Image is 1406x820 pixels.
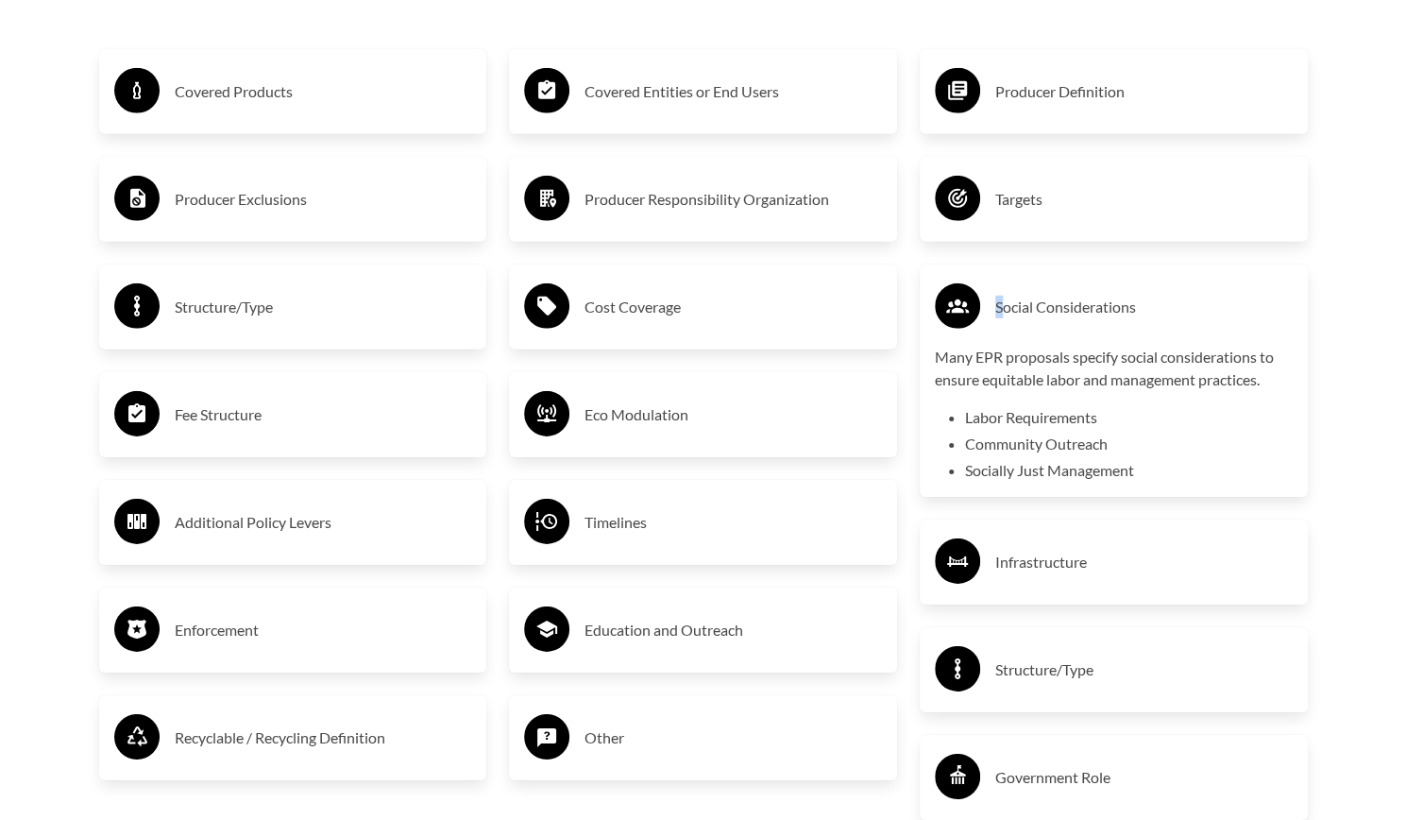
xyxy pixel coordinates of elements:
[175,184,472,214] h3: Producer Exclusions
[175,723,472,753] h3: Recyclable / Recycling Definition
[995,547,1293,577] h3: Infrastructure
[175,507,472,538] h3: Additional Policy Levers
[995,655,1293,685] h3: Structure/Type
[995,184,1293,214] h3: Targets
[175,292,472,322] h3: Structure/Type
[995,292,1293,322] h3: Social Considerations
[995,77,1293,107] h3: Producer Definition
[965,433,1293,455] li: Community Outreach
[995,762,1293,793] h3: Government Role
[584,723,882,753] h3: Other
[175,615,472,645] h3: Enforcement
[965,406,1293,429] li: Labor Requirements
[584,184,882,214] h3: Producer Responsibility Organization
[175,77,472,107] h3: Covered Products
[584,400,882,430] h3: Eco Modulation
[935,346,1293,391] p: Many EPR proposals specify social considerations to ensure equitable labor and management practices.
[965,459,1293,482] li: Socially Just Management
[584,507,882,538] h3: Timelines
[584,77,882,107] h3: Covered Entities or End Users
[584,292,882,322] h3: Cost Coverage
[175,400,472,430] h3: Fee Structure
[584,615,882,645] h3: Education and Outreach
